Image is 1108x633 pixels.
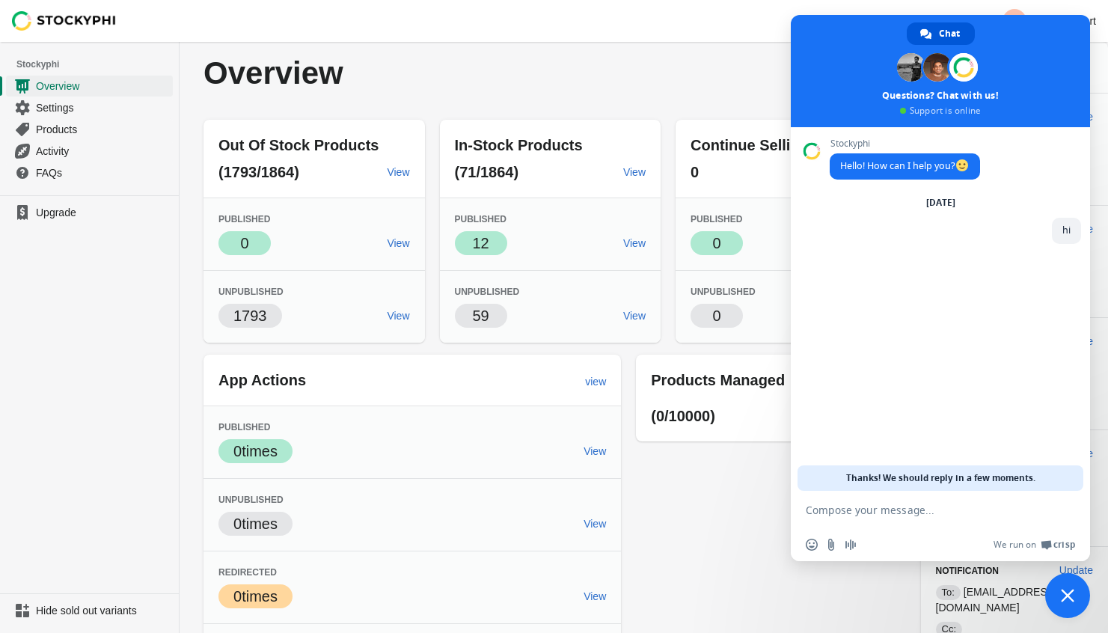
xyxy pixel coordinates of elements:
[623,237,646,249] span: View
[936,585,961,600] span: To:
[617,302,652,329] a: View
[6,75,173,97] a: Overview
[936,565,1047,577] h3: Notification
[36,205,170,220] span: Upgrade
[691,164,699,180] span: 0
[623,310,646,322] span: View
[578,510,612,537] a: View
[907,22,975,45] div: Chat
[387,237,409,249] span: View
[233,443,278,459] span: 0 times
[845,539,857,551] span: Audio message
[712,308,720,324] span: 0
[218,495,284,505] span: Unpublished
[381,159,415,186] a: View
[218,567,277,578] span: Redirected
[240,235,248,251] span: 0
[1053,557,1099,584] button: Update
[651,408,715,424] span: (0/10000)
[6,97,173,118] a: Settings
[579,368,612,395] a: view
[651,372,785,388] span: Products Managed
[584,518,606,530] span: View
[6,162,173,183] a: FAQs
[617,159,652,186] a: View
[203,57,614,90] p: Overview
[584,590,606,602] span: View
[617,230,652,257] a: View
[218,137,379,153] span: Out Of Stock Products
[218,287,284,297] span: Unpublished
[455,287,520,297] span: Unpublished
[381,302,415,329] a: View
[806,539,818,551] span: Insert an emoji
[6,140,173,162] a: Activity
[233,516,278,532] span: 0 times
[936,584,1093,615] p: [EMAIL_ADDRESS][DOMAIN_NAME]
[691,214,742,224] span: Published
[994,539,1036,551] span: We run on
[584,445,606,457] span: View
[939,22,960,45] span: Chat
[1003,9,1026,33] span: Avatar with initials B
[12,11,117,31] img: Stockyphi
[840,159,970,172] span: Hello! How can I help you?
[691,137,809,153] span: Continue Selling
[218,214,270,224] span: Published
[578,583,612,610] a: View
[16,57,179,72] span: Stockyphi
[691,287,756,297] span: Unpublished
[578,438,612,465] a: View
[825,539,837,551] span: Send a file
[36,122,170,137] span: Products
[994,539,1075,551] a: We run onCrisp
[381,230,415,257] a: View
[455,214,506,224] span: Published
[36,165,170,180] span: FAQs
[1045,573,1090,618] div: Close chat
[6,118,173,140] a: Products
[455,164,519,180] span: (71/1864)
[846,465,1035,491] span: Thanks! We should reply in a few moments.
[585,376,606,388] span: view
[1053,539,1075,551] span: Crisp
[926,198,955,207] div: [DATE]
[1059,564,1093,576] span: Update
[712,235,720,251] span: 0
[6,600,173,621] a: Hide sold out variants
[997,6,1102,36] button: Avatar with initials BBallistic Sport
[36,144,170,159] span: Activity
[36,100,170,115] span: Settings
[218,372,306,388] span: App Actions
[218,164,299,180] span: (1793/1864)
[472,235,489,251] span: 12
[233,308,267,324] span: 1793
[6,202,173,223] a: Upgrade
[455,137,583,153] span: In-Stock Products
[387,310,409,322] span: View
[387,166,409,178] span: View
[218,422,270,432] span: Published
[623,166,646,178] span: View
[233,588,278,605] span: 0 times
[1062,224,1071,236] span: hi
[806,504,1042,517] textarea: Compose your message...
[472,305,489,326] p: 59
[36,603,170,618] span: Hide sold out variants
[830,138,980,149] span: Stockyphi
[36,79,170,94] span: Overview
